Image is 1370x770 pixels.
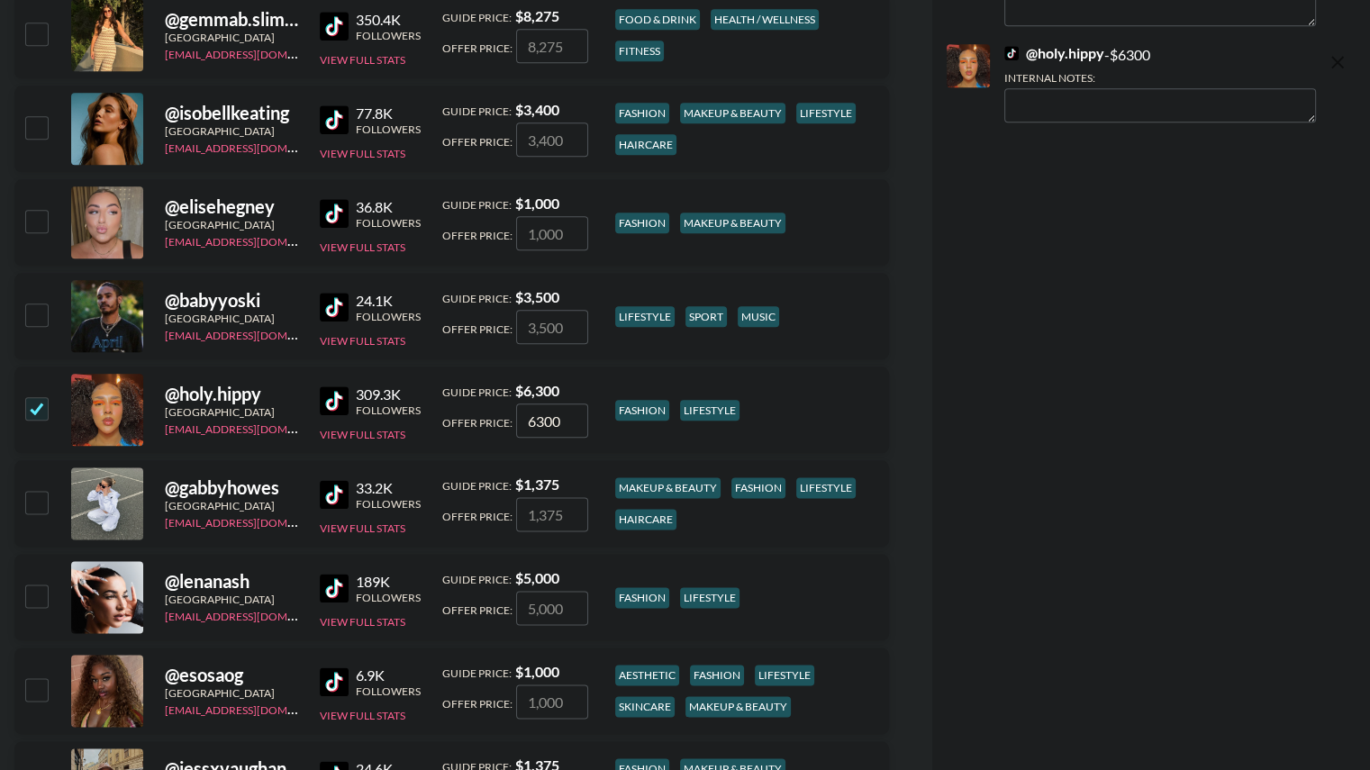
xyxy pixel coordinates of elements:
[165,476,298,499] div: @ gabbyhowes
[615,400,669,421] div: fashion
[165,325,346,342] a: [EMAIL_ADDRESS][DOMAIN_NAME]
[320,615,405,629] button: View Full Stats
[442,697,513,711] span: Offer Price:
[442,292,512,305] span: Guide Price:
[516,122,588,157] input: 3,400
[320,293,349,322] img: TikTok
[680,587,739,608] div: lifestyle
[516,591,588,625] input: 5,000
[615,477,721,498] div: makeup & beauty
[515,288,559,305] strong: $ 3,500
[738,306,779,327] div: music
[711,9,819,30] div: health / wellness
[1004,46,1019,60] img: TikTok
[356,684,421,698] div: Followers
[165,102,298,124] div: @ isobellkeating
[356,497,421,511] div: Followers
[516,310,588,344] input: 3,500
[516,403,588,438] input: 6,300
[165,31,298,44] div: [GEOGRAPHIC_DATA]
[515,195,559,212] strong: $ 1,000
[320,428,405,441] button: View Full Stats
[442,666,512,680] span: Guide Price:
[320,12,349,41] img: TikTok
[680,213,785,233] div: makeup & beauty
[320,386,349,415] img: TikTok
[320,147,405,160] button: View Full Stats
[615,103,669,123] div: fashion
[356,11,421,29] div: 350.4K
[356,403,421,417] div: Followers
[442,11,512,24] span: Guide Price:
[320,199,349,228] img: TikTok
[515,569,559,586] strong: $ 5,000
[442,229,513,242] span: Offer Price:
[165,195,298,218] div: @ elisehegney
[320,480,349,509] img: TikTok
[165,700,346,717] a: [EMAIL_ADDRESS][DOMAIN_NAME]
[320,709,405,722] button: View Full Stats
[165,405,298,419] div: [GEOGRAPHIC_DATA]
[165,218,298,231] div: [GEOGRAPHIC_DATA]
[615,587,669,608] div: fashion
[165,44,346,61] a: [EMAIL_ADDRESS][DOMAIN_NAME]
[165,419,346,436] a: [EMAIL_ADDRESS][DOMAIN_NAME]
[516,684,588,719] input: 1,000
[796,477,856,498] div: lifestyle
[356,479,421,497] div: 33.2K
[165,606,346,623] a: [EMAIL_ADDRESS][DOMAIN_NAME]
[615,306,675,327] div: lifestyle
[442,198,512,212] span: Guide Price:
[755,665,814,685] div: lifestyle
[356,385,421,403] div: 309.3K
[356,122,421,136] div: Followers
[515,663,559,680] strong: $ 1,000
[615,134,676,155] div: haircare
[442,479,512,493] span: Guide Price:
[165,512,346,530] a: [EMAIL_ADDRESS][DOMAIN_NAME]
[516,497,588,531] input: 1,375
[165,686,298,700] div: [GEOGRAPHIC_DATA]
[165,593,298,606] div: [GEOGRAPHIC_DATA]
[356,216,421,230] div: Followers
[356,666,421,684] div: 6.9K
[356,29,421,42] div: Followers
[442,41,513,55] span: Offer Price:
[165,499,298,512] div: [GEOGRAPHIC_DATA]
[320,240,405,254] button: View Full Stats
[320,667,349,696] img: TikTok
[442,104,512,118] span: Guide Price:
[442,603,513,617] span: Offer Price:
[515,101,559,118] strong: $ 3,400
[515,382,559,399] strong: $ 6,300
[442,510,513,523] span: Offer Price:
[165,138,346,155] a: [EMAIL_ADDRESS][DOMAIN_NAME]
[615,665,679,685] div: aesthetic
[165,231,346,249] a: [EMAIL_ADDRESS][DOMAIN_NAME]
[356,310,421,323] div: Followers
[320,574,349,602] img: TikTok
[165,664,298,686] div: @ esosaog
[356,104,421,122] div: 77.8K
[165,124,298,138] div: [GEOGRAPHIC_DATA]
[320,53,405,67] button: View Full Stats
[442,416,513,430] span: Offer Price:
[615,41,664,61] div: fitness
[1004,44,1316,122] div: - $ 6300
[320,521,405,535] button: View Full Stats
[690,665,744,685] div: fashion
[796,103,856,123] div: lifestyle
[515,7,559,24] strong: $ 8,275
[615,696,675,717] div: skincare
[320,334,405,348] button: View Full Stats
[615,213,669,233] div: fashion
[442,573,512,586] span: Guide Price:
[1004,44,1104,62] a: @holy.hippy
[356,591,421,604] div: Followers
[1320,44,1356,80] button: remove
[516,216,588,250] input: 1,000
[731,477,785,498] div: fashion
[515,476,559,493] strong: $ 1,375
[615,9,700,30] div: food & drink
[442,322,513,336] span: Offer Price:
